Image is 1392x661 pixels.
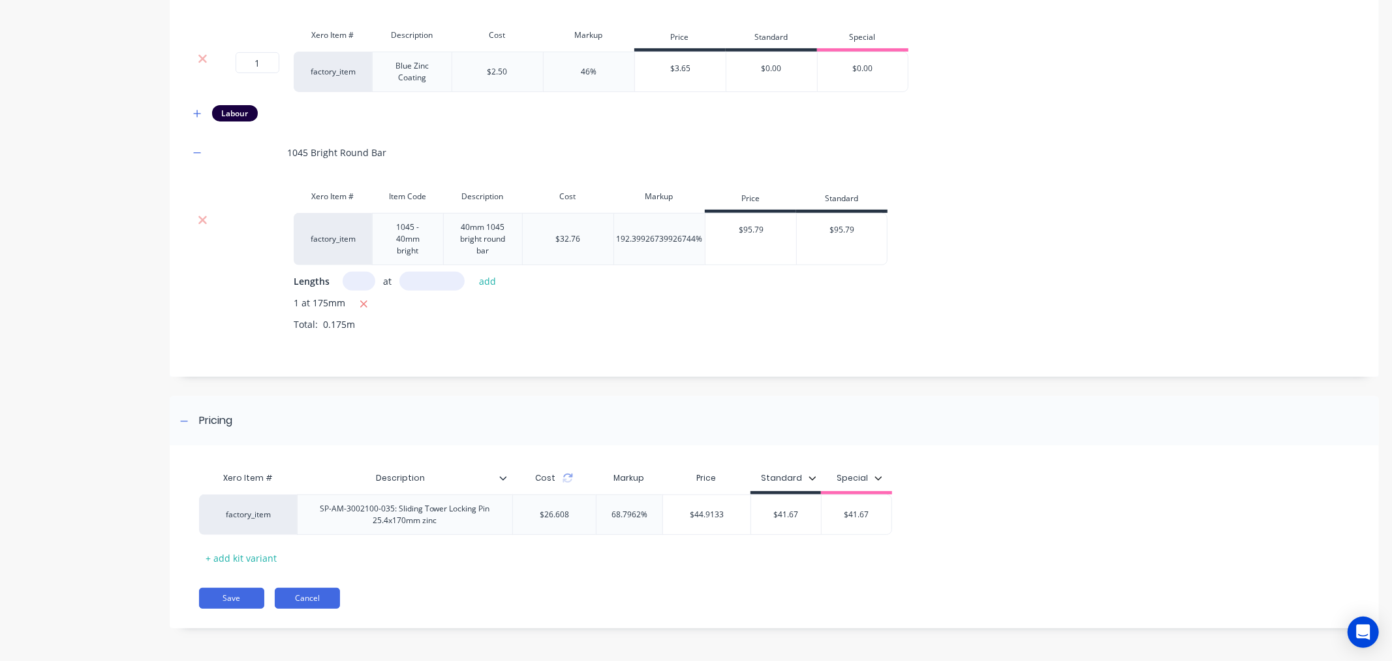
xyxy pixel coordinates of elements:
[378,57,446,86] div: Blue Zinc Coating
[663,498,750,531] div: $44.9133
[529,498,580,531] div: $26.608
[275,588,340,609] button: Cancel
[294,184,372,210] div: Xero Item #
[581,66,596,78] div: 46%
[487,66,508,78] div: $2.50
[199,465,297,491] div: Xero Item #
[375,219,441,259] div: 1045 - 40mm bright
[822,498,891,531] div: $41.67
[294,52,372,92] div: factory_item
[199,588,264,609] button: Save
[318,318,360,330] span: 0.175m
[443,184,523,210] div: Description
[617,233,703,245] div: 192.39926739926744%
[372,22,452,48] div: Description
[543,22,634,48] div: Markup
[383,274,392,288] span: at
[213,509,285,521] div: factory_item
[726,52,817,85] div: $0.00
[199,413,232,429] div: Pricing
[294,213,372,265] div: factory_item
[818,52,908,85] div: $0.00
[536,472,556,484] span: Cost
[751,498,822,531] div: $41.67
[726,25,817,52] div: Standard
[199,494,892,535] div: factory_itemSP-AM-3002100-035: Sliding Tower Locking Pin 25.4x170mm zinc$26.60868.7962%$44.9133$4...
[830,468,889,488] button: Special
[705,187,796,213] div: Price
[199,548,283,568] div: + add kit variant
[294,296,345,312] span: 1 at 175mm
[512,465,596,491] div: Cost
[761,472,802,484] div: Standard
[705,214,797,246] div: $95.79
[596,465,662,491] div: Markup
[287,146,386,159] div: 1045 Bright Round Bar
[797,214,887,246] div: $95.79
[1348,617,1379,648] div: Open Intercom Messenger
[472,272,503,290] button: add
[613,184,705,210] div: Markup
[754,468,823,488] button: Standard
[556,233,581,245] div: $32.76
[634,25,726,52] div: Price
[837,472,868,484] div: Special
[635,52,726,85] div: $3.65
[522,184,613,210] div: Cost
[294,274,330,288] span: Lengths
[294,318,318,330] span: Total:
[452,22,543,48] div: Cost
[596,498,662,531] div: 68.7962%
[662,465,750,491] div: Price
[817,25,908,52] div: Special
[449,219,518,259] div: 40mm 1045 bright round bar
[236,52,279,73] input: ?
[372,184,443,210] div: Item Code
[297,465,512,491] div: Description
[294,22,372,48] div: Xero Item #
[212,105,258,121] div: Labour
[297,462,504,494] div: Description
[796,187,888,213] div: Standard
[303,500,507,529] div: SP-AM-3002100-035: Sliding Tower Locking Pin 25.4x170mm zinc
